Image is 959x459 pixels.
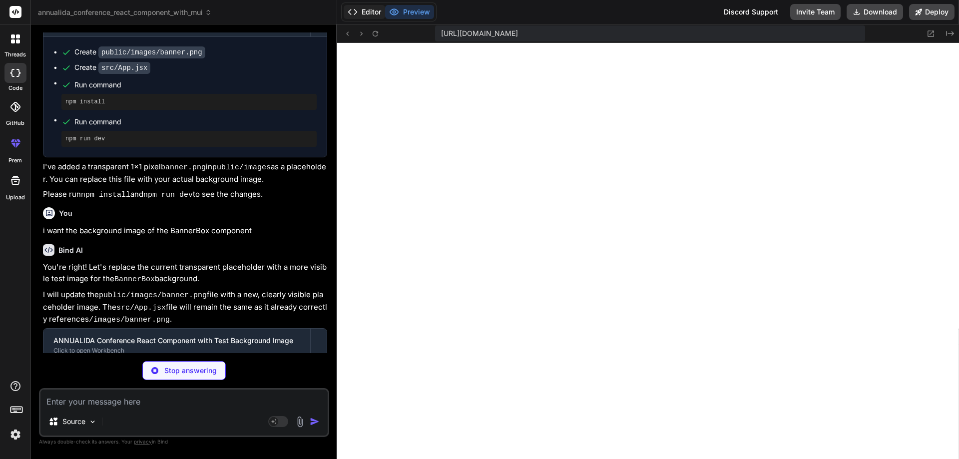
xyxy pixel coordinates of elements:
label: code [8,84,22,92]
code: npm run dev [143,191,193,199]
span: Run command [74,80,317,90]
h6: You [59,208,72,218]
code: src/App.jsx [116,304,166,312]
p: I've added a transparent 1x1 pixel in as a placeholder. You can replace this file with your actua... [43,161,327,185]
code: src/App.jsx [98,62,150,74]
div: Click to open Workbench [53,347,300,355]
code: banner.png [161,163,206,172]
p: You're right! Let's replace the current transparent placeholder with a more visible test image fo... [43,262,327,285]
div: ANNUALIDA Conference React Component with Test Background Image [53,336,300,346]
button: Deploy [909,4,955,20]
div: Discord Support [718,4,784,20]
pre: npm install [65,98,313,106]
p: i want the background image of the BannerBox component [43,225,327,237]
p: Always double-check its answers. Your in Bind [39,437,329,447]
button: Preview [385,5,434,19]
p: I will update the file with a new, clearly visible placeholder image. The file will remain the sa... [43,289,327,326]
label: GitHub [6,119,24,127]
img: settings [7,426,24,443]
code: npm install [81,191,130,199]
span: privacy [134,439,152,445]
code: public/images/banner.png [99,291,207,300]
pre: npm run dev [65,135,313,143]
p: Source [62,417,85,427]
code: public/images/banner.png [98,46,205,58]
span: [URL][DOMAIN_NAME] [441,28,518,38]
label: threads [4,50,26,59]
button: Editor [344,5,385,19]
img: attachment [294,416,306,428]
label: prem [8,156,22,165]
button: Download [847,4,903,20]
code: BannerBox [114,275,155,284]
img: Pick Models [88,418,97,426]
span: annualida_conference_react_component_with_mui [38,7,212,17]
p: Please run and to see the changes. [43,189,327,201]
code: /images/banner.png [89,316,170,324]
div: Create [74,62,150,73]
div: Create [74,47,205,57]
code: public/images [212,163,271,172]
label: Upload [6,193,25,202]
span: Run command [74,117,317,127]
img: icon [310,417,320,427]
button: ANNUALIDA Conference React Component with Test Background ImageClick to open Workbench [43,329,310,362]
h6: Bind AI [58,245,83,255]
p: Stop answering [164,366,217,376]
button: Invite Team [790,4,841,20]
iframe: Preview [337,43,959,459]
